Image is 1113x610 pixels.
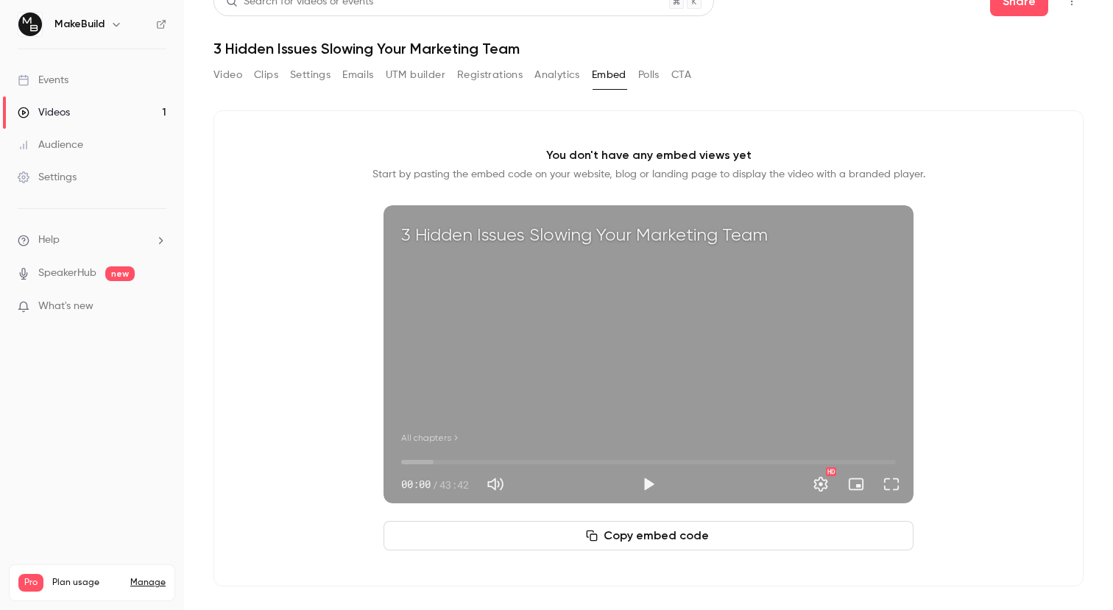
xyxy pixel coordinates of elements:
[401,477,469,492] div: 00:00
[130,577,166,589] a: Manage
[18,73,68,88] div: Events
[52,577,121,589] span: Plan usage
[826,467,836,476] div: HD
[806,469,835,499] button: Settings
[213,63,242,87] button: Video
[481,469,510,499] button: Mute
[401,431,451,444] span: All chapters
[38,233,60,248] span: Help
[38,266,96,281] a: SpeakerHub
[534,63,580,87] button: Analytics
[18,13,42,36] img: MakeBuild
[384,521,914,550] button: Copy embed code
[213,40,1084,57] h1: 3 Hidden Issues Slowing Your Marketing Team
[638,63,660,87] button: Polls
[38,299,93,314] span: What's new
[18,170,77,185] div: Settings
[546,146,752,164] p: You don't have any embed views yet
[254,63,278,87] button: Clips
[877,469,906,499] button: Full screen
[54,17,105,32] h6: MakeBuild
[671,63,691,87] button: CTA
[18,105,70,120] div: Videos
[18,138,83,152] div: Audience
[18,233,166,248] li: help-dropdown-opener
[439,477,469,492] span: 43:42
[290,63,331,87] button: Settings
[841,469,871,499] button: Turn on miniplayer
[372,167,925,182] p: Start by pasting the embed code on your website, blog or landing page to display the video with a...
[634,469,663,499] button: Play
[457,63,523,87] button: Registrations
[401,477,431,492] span: 00:00
[432,477,438,492] span: /
[105,266,135,281] span: new
[342,63,373,87] button: Emails
[18,574,43,592] span: Pro
[592,63,626,87] button: Embed
[149,300,166,313] iframe: Noticeable Trigger
[386,63,445,87] button: UTM builder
